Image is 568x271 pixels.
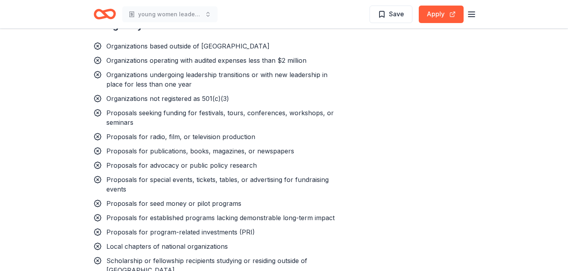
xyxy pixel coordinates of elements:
span: Proposals for radio, film, or television production [106,133,255,141]
span: Local chapters of national organizations [106,242,228,250]
span: Save [389,9,404,19]
button: Save [370,6,412,23]
span: Proposals for publications, books, magazines, or newspapers [106,147,294,155]
span: young women leadership training and education support [138,10,202,19]
span: Organizations based outside of [GEOGRAPHIC_DATA] [106,42,270,50]
span: Organizations operating with audited expenses less than $2 million [106,56,306,64]
span: Proposals for special events, tickets, tables, or advertising for fundraising events [106,176,329,193]
span: Proposals for established programs lacking demonstrable long-term impact [106,214,335,222]
button: young women leadership training and education support [122,6,218,22]
span: Proposals for seed money or pilot programs [106,199,241,207]
span: Proposals for advocacy or public policy research [106,161,257,169]
span: Proposals seeking funding for festivals, tours, conferences, workshops, or seminars [106,109,334,126]
span: Proposals for program-related investments (PRI) [106,228,255,236]
span: Organizations not registered as 501(c)(3) [106,95,229,103]
button: Apply [419,6,464,23]
span: Organizations undergoing leadership transitions or with new leadership in place for less than one... [106,71,327,88]
a: Home [94,5,116,23]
